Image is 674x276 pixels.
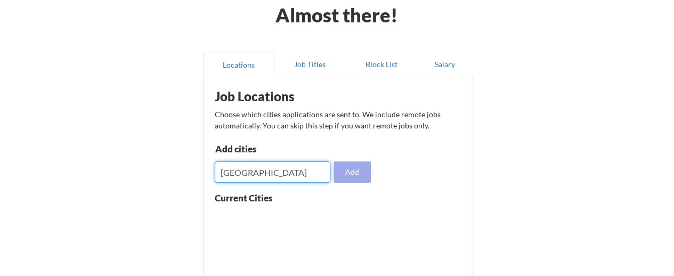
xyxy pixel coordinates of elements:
[334,161,371,183] button: Add
[215,193,296,202] div: Current Cities
[274,52,346,77] button: Job Titles
[215,161,331,183] input: Type here...
[215,144,326,153] div: Add cities
[417,52,473,77] button: Salary
[203,52,274,77] button: Locations
[346,52,417,77] button: Block List
[215,90,350,103] div: Job Locations
[262,5,411,25] div: Almost there!
[215,109,460,131] div: Choose which cities applications are sent to. We include remote jobs automatically. You can skip ...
